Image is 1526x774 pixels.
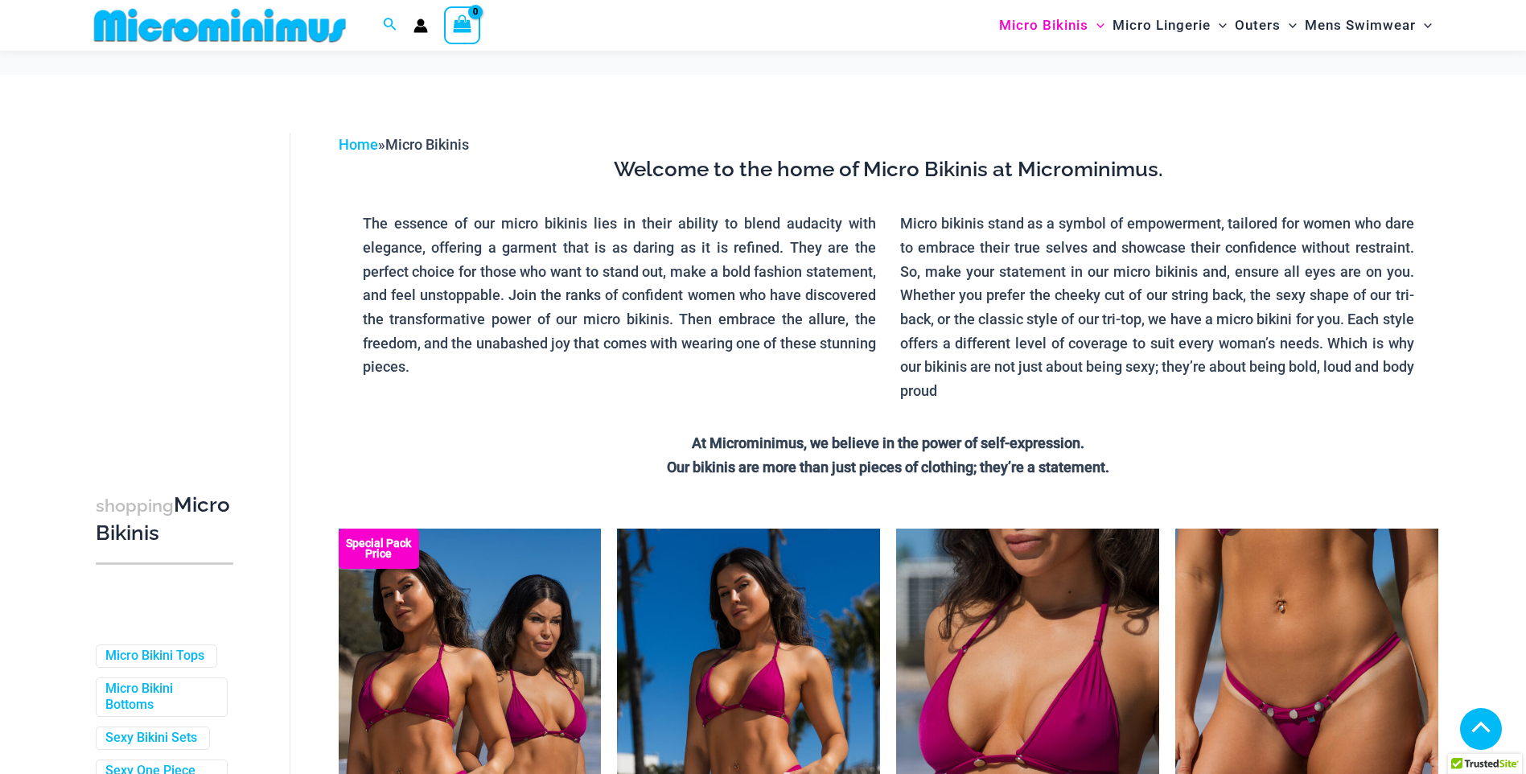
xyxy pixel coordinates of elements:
[900,212,1414,403] p: Micro bikinis stand as a symbol of empowerment, tailored for women who dare to embrace their true...
[363,212,877,379] p: The essence of our micro bikinis lies in their ability to blend audacity with elegance, offering ...
[96,492,233,547] h3: Micro Bikinis
[1109,5,1231,46] a: Micro LingerieMenu ToggleMenu Toggle
[339,538,419,559] b: Special Pack Price
[692,434,1084,451] strong: At Microminimus, we believe in the power of self-expression.
[413,19,428,33] a: Account icon link
[1305,5,1416,46] span: Mens Swimwear
[1088,5,1104,46] span: Menu Toggle
[1416,5,1432,46] span: Menu Toggle
[1113,5,1211,46] span: Micro Lingerie
[96,496,174,516] span: shopping
[1231,5,1301,46] a: OutersMenu ToggleMenu Toggle
[667,459,1109,476] strong: Our bikinis are more than just pieces of clothing; they’re a statement.
[385,136,469,153] span: Micro Bikinis
[1235,5,1281,46] span: Outers
[88,7,352,43] img: MM SHOP LOGO FLAT
[999,5,1088,46] span: Micro Bikinis
[383,15,397,35] a: Search icon link
[96,120,241,442] iframe: TrustedSite Certified
[444,6,481,43] a: View Shopping Cart, empty
[1301,5,1436,46] a: Mens SwimwearMenu ToggleMenu Toggle
[351,156,1426,183] h3: Welcome to the home of Micro Bikinis at Microminimus.
[339,136,378,153] a: Home
[339,136,469,153] span: »
[105,681,215,714] a: Micro Bikini Bottoms
[1211,5,1227,46] span: Menu Toggle
[993,2,1439,48] nav: Site Navigation
[1281,5,1297,46] span: Menu Toggle
[995,5,1109,46] a: Micro BikinisMenu ToggleMenu Toggle
[105,730,197,747] a: Sexy Bikini Sets
[105,648,204,665] a: Micro Bikini Tops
